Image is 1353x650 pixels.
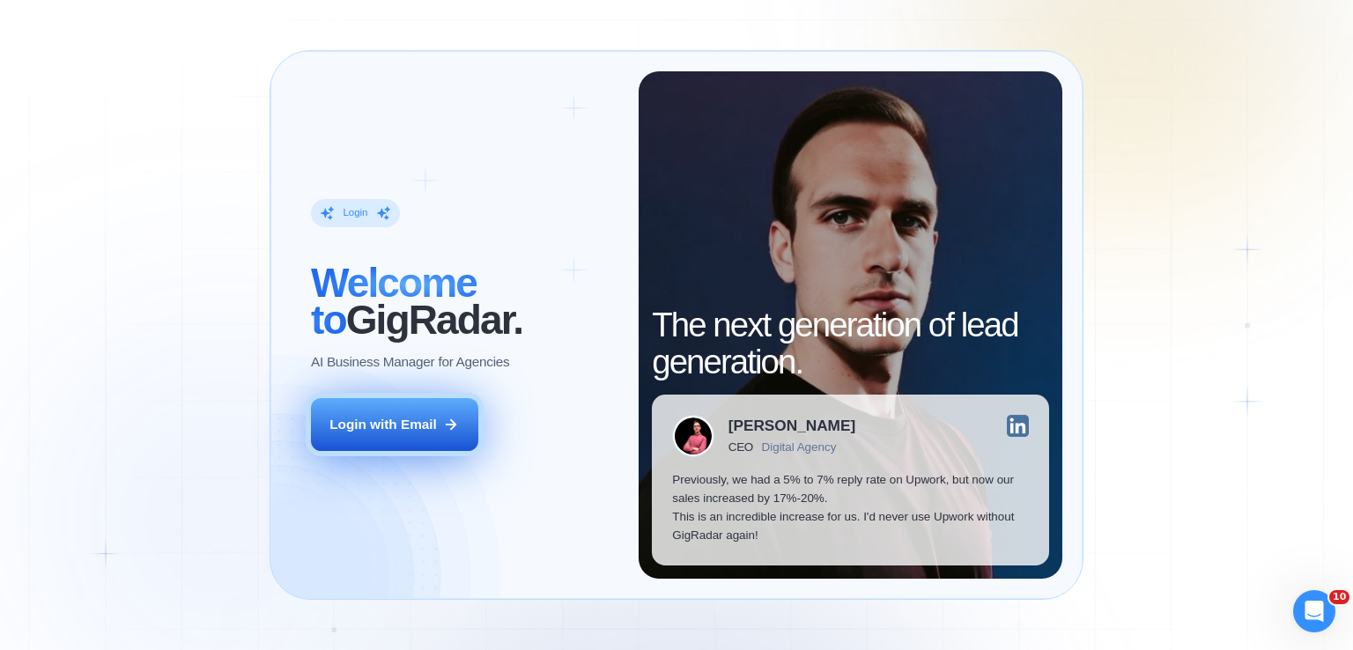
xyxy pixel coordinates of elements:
p: Previously, we had a 5% to 7% reply rate on Upwork, but now our sales increased by 17%-20%. This ... [672,470,1029,545]
h2: The next generation of lead generation. [652,307,1049,380]
div: Login [343,207,367,220]
span: 10 [1329,590,1349,604]
div: Digital Agency [762,440,837,454]
div: Login with Email [329,415,437,433]
div: [PERSON_NAME] [728,418,855,433]
h2: ‍ GigRadar. [311,264,618,338]
button: Login with Email [311,398,478,451]
p: AI Business Manager for Agencies [311,352,509,371]
iframe: Intercom live chat [1293,590,1335,632]
span: Welcome to [311,260,477,343]
div: CEO [728,440,753,454]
